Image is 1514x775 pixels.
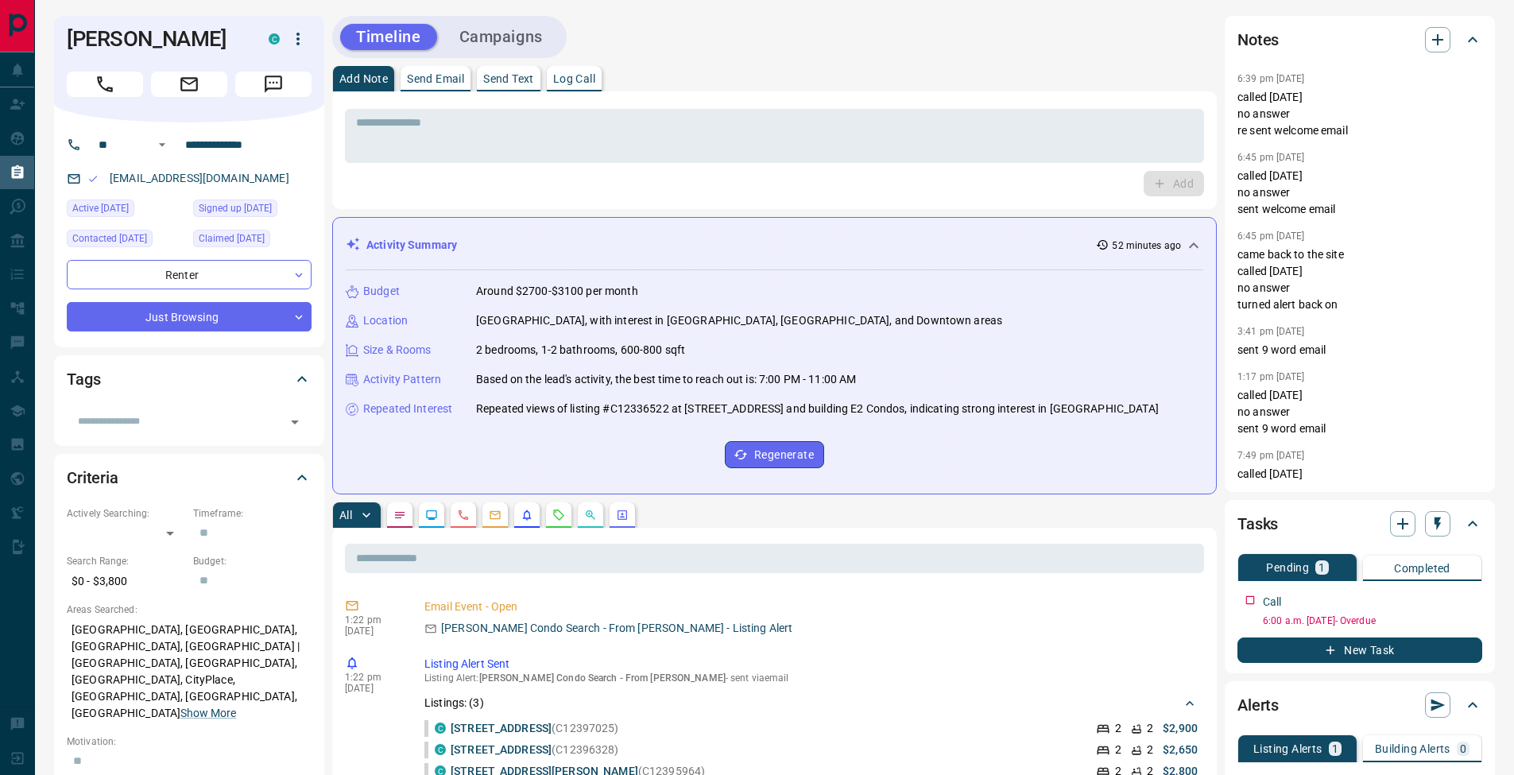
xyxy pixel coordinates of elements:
p: came back to the site called [DATE] no answer turned alert back on [1237,246,1482,313]
p: Listings: ( 3 ) [424,695,484,711]
svg: Listing Alerts [521,509,533,521]
p: Timeframe: [193,506,312,521]
svg: Opportunities [584,509,597,521]
span: Email [151,72,227,97]
p: Based on the lead's activity, the best time to reach out is: 7:00 PM - 11:00 AM [476,371,856,388]
p: Actively Searching: [67,506,185,521]
span: Contacted [DATE] [72,231,147,246]
p: Listing Alert : - sent via email [424,672,1198,684]
div: Just Browsing [67,302,312,331]
button: Campaigns [443,24,559,50]
span: [PERSON_NAME] Condo Search - From [PERSON_NAME] [479,672,726,684]
span: Claimed [DATE] [199,231,265,246]
p: Completed [1394,563,1450,574]
p: [PERSON_NAME] Condo Search - From [PERSON_NAME] - Listing Alert [441,620,792,637]
div: condos.ca [269,33,280,45]
h2: Tasks [1237,511,1278,537]
svg: Calls [457,509,470,521]
h2: Alerts [1237,692,1279,718]
h1: [PERSON_NAME] [67,26,245,52]
p: 2 [1147,742,1153,758]
p: Building Alerts [1375,743,1450,754]
p: Around $2700-$3100 per month [476,283,638,300]
button: Open [284,411,306,433]
p: 6:45 pm [DATE] [1237,231,1305,242]
p: 7:49 pm [DATE] [1237,450,1305,461]
p: Send Email [407,73,464,84]
p: All [339,510,352,521]
p: Activity Pattern [363,371,441,388]
div: Tags [67,360,312,398]
div: Wed Sep 10 2025 [67,200,185,222]
button: New Task [1237,637,1482,663]
p: $0 - $3,800 [67,568,185,595]
p: [DATE] [345,626,401,637]
div: Mon Jan 27 2020 [193,200,312,222]
div: Mon Nov 28 2022 [193,230,312,252]
span: Call [67,72,143,97]
p: called [DATE] no answer sent 9 word email [1237,387,1482,437]
p: Call [1263,594,1282,610]
p: 2 bedrooms, 1-2 bathrooms, 600-800 sqft [476,342,685,358]
p: 6:45 pm [DATE] [1237,152,1305,163]
p: 2 [1147,720,1153,737]
p: called [DATE] no answer re sent welcome email [1237,89,1482,139]
div: condos.ca [435,744,446,755]
p: 6:39 pm [DATE] [1237,73,1305,84]
div: Notes [1237,21,1482,59]
p: Listing Alerts [1253,743,1322,754]
svg: Emails [489,509,501,521]
p: $2,900 [1163,720,1198,737]
p: 1:22 pm [345,614,401,626]
p: 52 minutes ago [1112,238,1181,253]
div: Renter [67,260,312,289]
p: Activity Summary [366,237,457,254]
p: Motivation: [67,734,312,749]
div: Criteria [67,459,312,497]
div: Tasks [1237,505,1482,543]
p: 1 [1332,743,1338,754]
svg: Email Valid [87,173,99,184]
h2: Criteria [67,465,118,490]
span: Signed up [DATE] [199,200,272,216]
button: Timeline [340,24,437,50]
p: Repeated views of listing #C12336522 at [STREET_ADDRESS] and building E2 Condos, indicating stron... [476,401,1159,417]
div: Activity Summary52 minutes ago [346,231,1203,260]
p: sent 9 word email [1237,342,1482,358]
p: Search Range: [67,554,185,568]
a: [STREET_ADDRESS] [451,743,552,756]
p: Add Note [339,73,388,84]
p: Location [363,312,408,329]
span: Active [DATE] [72,200,129,216]
p: Budget [363,283,400,300]
div: condos.ca [435,723,446,734]
button: Open [153,135,172,154]
p: Pending [1266,562,1309,573]
h2: Tags [67,366,100,392]
p: 2 [1115,720,1121,737]
p: Log Call [553,73,595,84]
svg: Requests [552,509,565,521]
div: Listings: (3) [424,688,1198,718]
span: Message [235,72,312,97]
a: [EMAIL_ADDRESS][DOMAIN_NAME] [110,172,289,184]
p: (C12397025) [451,720,619,737]
h2: Notes [1237,27,1279,52]
p: [DATE] [345,683,401,694]
p: called [DATE] no answer sent welcome email [1237,168,1482,218]
p: (C12396328) [451,742,619,758]
p: 3:41 pm [DATE] [1237,326,1305,337]
p: Listing Alert Sent [424,656,1198,672]
p: Repeated Interest [363,401,452,417]
div: Alerts [1237,686,1482,724]
p: 1 [1318,562,1325,573]
svg: Agent Actions [616,509,629,521]
p: Send Text [483,73,534,84]
p: 1:22 pm [345,672,401,683]
div: Mon Sep 08 2025 [67,230,185,252]
p: 6:00 a.m. [DATE] - Overdue [1263,614,1482,628]
p: $2,650 [1163,742,1198,758]
button: Regenerate [725,441,824,468]
p: Size & Rooms [363,342,432,358]
p: Email Event - Open [424,599,1198,615]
